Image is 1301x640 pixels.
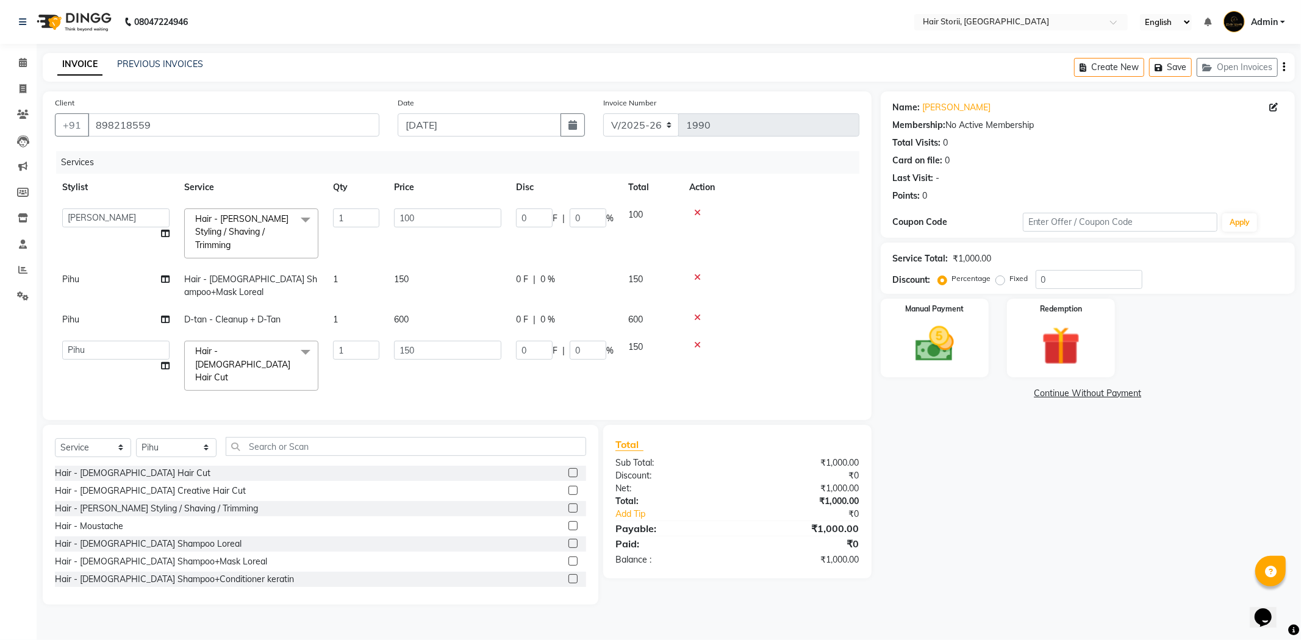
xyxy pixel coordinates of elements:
input: Enter Offer / Coupon Code [1023,213,1218,232]
a: INVOICE [57,54,102,76]
span: 100 [628,209,643,220]
span: 0 % [540,273,555,286]
label: Manual Payment [905,304,964,315]
span: Hair - [DEMOGRAPHIC_DATA] Hair Cut [195,346,290,383]
div: Total: [606,495,737,508]
div: 0 [944,137,948,149]
button: +91 [55,113,89,137]
span: 0 F [516,273,528,286]
span: Pihu [62,274,79,285]
img: logo [31,5,115,39]
span: 600 [628,314,643,325]
div: Sub Total: [606,457,737,469]
div: Hair - [DEMOGRAPHIC_DATA] Shampoo Loreal [55,538,242,550]
span: 150 [628,341,643,352]
div: ₹1,000.00 [737,553,869,566]
div: Coupon Code [893,216,1023,229]
div: Hair - [DEMOGRAPHIC_DATA] Shampoo+Mask Loreal [55,555,267,568]
a: Continue Without Payment [883,387,1292,400]
span: 1 [333,274,338,285]
label: Redemption [1040,304,1082,315]
div: ₹1,000.00 [737,457,869,469]
div: ₹0 [737,469,869,482]
div: Hair - [DEMOGRAPHIC_DATA] Shampoo+Conditioner keratin [55,573,294,586]
span: F [553,212,557,225]
div: Last Visit: [893,172,934,185]
span: Hair - [PERSON_NAME] Styling / Shaving / Trimming [195,213,289,251]
a: x [228,372,234,383]
a: Add Tip [606,508,759,521]
div: Total Visits: [893,137,941,149]
input: Search by Name/Mobile/Email/Code [88,113,379,137]
div: ₹0 [759,508,869,521]
div: Service Total: [893,252,948,265]
span: % [606,344,614,357]
img: _cash.svg [903,322,966,366]
div: ₹1,000.00 [737,495,869,508]
div: Points: [893,190,920,202]
span: 0 F [516,313,528,326]
div: Services [56,151,869,174]
span: 150 [394,274,409,285]
button: Apply [1222,213,1257,232]
button: Create New [1074,58,1144,77]
span: Total [615,438,643,451]
div: Hair - [DEMOGRAPHIC_DATA] Hair Cut [55,467,210,480]
div: Card on file: [893,154,943,167]
div: Name: [893,101,920,114]
div: Membership: [893,119,946,132]
button: Open Invoices [1197,58,1278,77]
th: Qty [326,174,387,201]
a: [PERSON_NAME] [923,101,991,114]
span: % [606,212,614,225]
input: Search or Scan [226,437,586,456]
span: D-tan - Cleanup + D-Tan [184,314,281,325]
button: Save [1149,58,1192,77]
th: Price [387,174,509,201]
div: ₹1,000.00 [737,521,869,536]
label: Date [398,98,414,108]
div: Payable: [606,521,737,536]
th: Action [682,174,859,201]
label: Fixed [1010,273,1028,284]
label: Client [55,98,74,108]
b: 08047224946 [134,5,188,39]
div: ₹1,000.00 [737,482,869,495]
span: Pihu [62,314,79,325]
img: Admin [1224,11,1245,32]
iframe: chat widget [1250,591,1289,628]
span: Hair - [DEMOGRAPHIC_DATA] Shampoo+Mask Loreal [184,274,317,297]
div: No Active Membership [893,119,1283,132]
span: 1 [333,314,338,325]
span: | [562,344,565,357]
span: 150 [628,274,643,285]
div: 0 [923,190,928,202]
div: Hair - [DEMOGRAPHIC_DATA] Creative Hair Cut [55,485,246,497]
span: | [562,212,565,225]
div: Hair - Moustache [55,520,123,533]
div: Paid: [606,536,737,551]
th: Stylist [55,174,177,201]
span: | [533,273,536,286]
a: PREVIOUS INVOICES [117,59,203,69]
div: Discount: [606,469,737,482]
div: Net: [606,482,737,495]
span: | [533,313,536,326]
label: Percentage [952,273,991,284]
a: x [231,240,236,251]
div: ₹1,000.00 [953,252,992,265]
label: Invoice Number [603,98,656,108]
div: Hair - [PERSON_NAME] Styling / Shaving / Trimming [55,502,258,515]
span: Admin [1251,16,1278,29]
span: F [553,344,557,357]
th: Service [177,174,326,201]
div: 0 [945,154,950,167]
th: Disc [509,174,621,201]
img: _gift.svg [1030,322,1092,370]
div: Discount: [893,274,931,286]
div: ₹0 [737,536,869,551]
div: - [936,172,940,185]
span: 0 % [540,313,555,326]
th: Total [621,174,682,201]
span: 600 [394,314,409,325]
